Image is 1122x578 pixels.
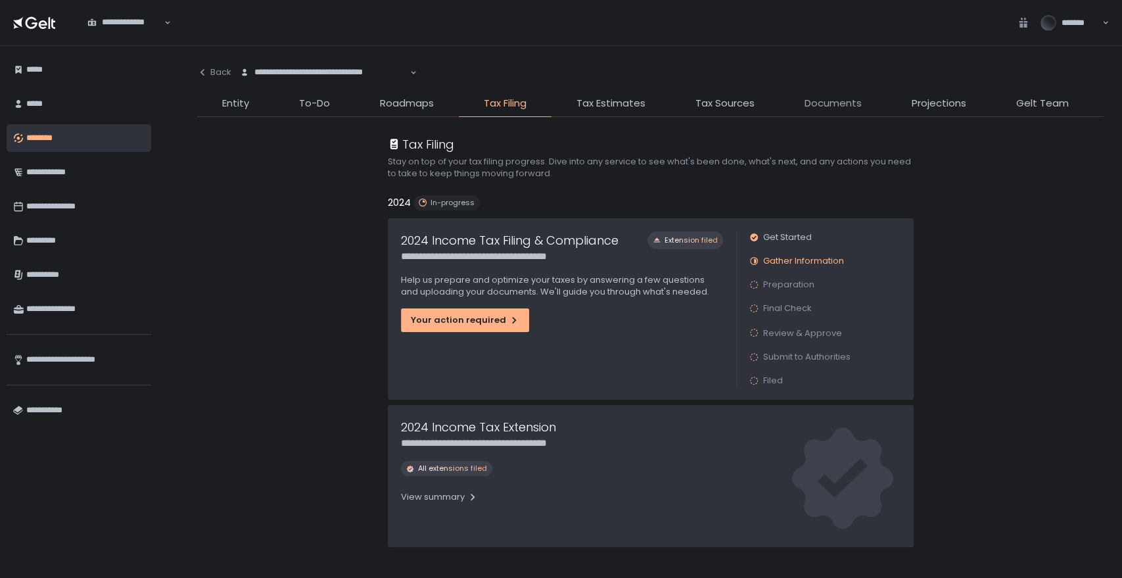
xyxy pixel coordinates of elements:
[401,487,478,508] button: View summary
[231,59,417,87] div: Search for option
[388,195,411,210] h2: 2024
[380,96,434,111] span: Roadmaps
[197,66,231,78] div: Back
[401,308,529,332] button: Your action required
[401,274,723,298] p: Help us prepare and optimize your taxes by answering a few questions and uploading your documents...
[401,418,556,436] h1: 2024 Income Tax Extension
[79,9,171,37] div: Search for option
[222,96,249,111] span: Entity
[912,96,966,111] span: Projections
[763,351,851,363] span: Submit to Authorities
[763,327,842,339] span: Review & Approve
[763,255,844,267] span: Gather Information
[411,314,519,326] div: Your action required
[401,231,619,249] h1: 2024 Income Tax Filing & Compliance
[1016,96,1069,111] span: Gelt Team
[576,96,645,111] span: Tax Estimates
[763,279,814,291] span: Preparation
[665,235,718,245] span: Extension filed
[197,59,231,85] button: Back
[87,28,163,41] input: Search for option
[418,464,487,473] span: All extensions filed
[240,78,409,91] input: Search for option
[431,198,475,208] span: In-progress
[484,96,526,111] span: Tax Filing
[401,491,478,503] div: View summary
[388,135,454,153] div: Tax Filing
[763,231,812,243] span: Get Started
[763,375,783,387] span: Filed
[805,96,862,111] span: Documents
[299,96,330,111] span: To-Do
[763,302,812,314] span: Final Check
[695,96,755,111] span: Tax Sources
[388,156,914,180] h2: Stay on top of your tax filing progress. Dive into any service to see what's been done, what's ne...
